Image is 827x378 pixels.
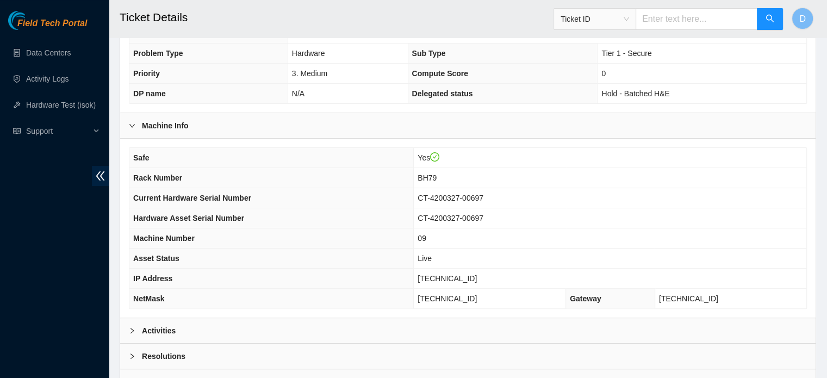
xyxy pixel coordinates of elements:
span: right [129,353,135,360]
span: CT-4200327-00697 [418,214,483,222]
span: N/A [292,89,304,98]
span: Tier 1 - Secure [601,49,651,58]
span: Hardware Asset Serial Number [133,214,244,222]
a: Hardware Test (isok) [26,101,96,109]
span: Compute Score [412,69,468,78]
b: Resolutions [142,350,185,362]
div: Resolutions [120,344,816,369]
span: Support [26,120,90,142]
span: right [129,122,135,129]
span: DP name [133,89,166,98]
span: Ticket ID [561,11,629,27]
span: search [766,14,774,24]
span: right [129,327,135,334]
div: Machine Info [120,113,816,138]
b: Machine Info [142,120,189,132]
span: CT-4200327-00697 [418,194,483,202]
span: Machine Number [133,234,195,243]
span: BH79 [418,173,437,182]
span: Yes [418,153,439,162]
span: 0 [601,69,606,78]
span: 3. Medium [292,69,327,78]
span: Gateway [570,294,601,303]
span: [TECHNICAL_ID] [659,294,718,303]
span: Live [418,254,432,263]
input: Enter text here... [636,8,757,30]
span: Priority [133,69,160,78]
span: read [13,127,21,135]
span: Sub Type [412,49,446,58]
span: [TECHNICAL_ID] [418,274,477,283]
span: IP Address [133,274,172,283]
span: Hold - Batched H&E [601,89,669,98]
span: Hardware [292,49,325,58]
a: Activity Logs [26,75,69,83]
span: Asset Status [133,254,179,263]
img: Akamai Technologies [8,11,55,30]
div: Activities [120,318,816,343]
button: D [792,8,813,29]
span: Problem Type [133,49,183,58]
span: D [799,12,806,26]
span: check-circle [430,152,440,162]
span: [TECHNICAL_ID] [418,294,477,303]
span: 09 [418,234,426,243]
span: double-left [92,166,109,186]
span: NetMask [133,294,165,303]
span: Safe [133,153,150,162]
span: Delegated status [412,89,473,98]
span: Field Tech Portal [17,18,87,29]
button: search [757,8,783,30]
a: Data Centers [26,48,71,57]
span: Rack Number [133,173,182,182]
b: Activities [142,325,176,337]
span: Current Hardware Serial Number [133,194,251,202]
a: Akamai TechnologiesField Tech Portal [8,20,87,34]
